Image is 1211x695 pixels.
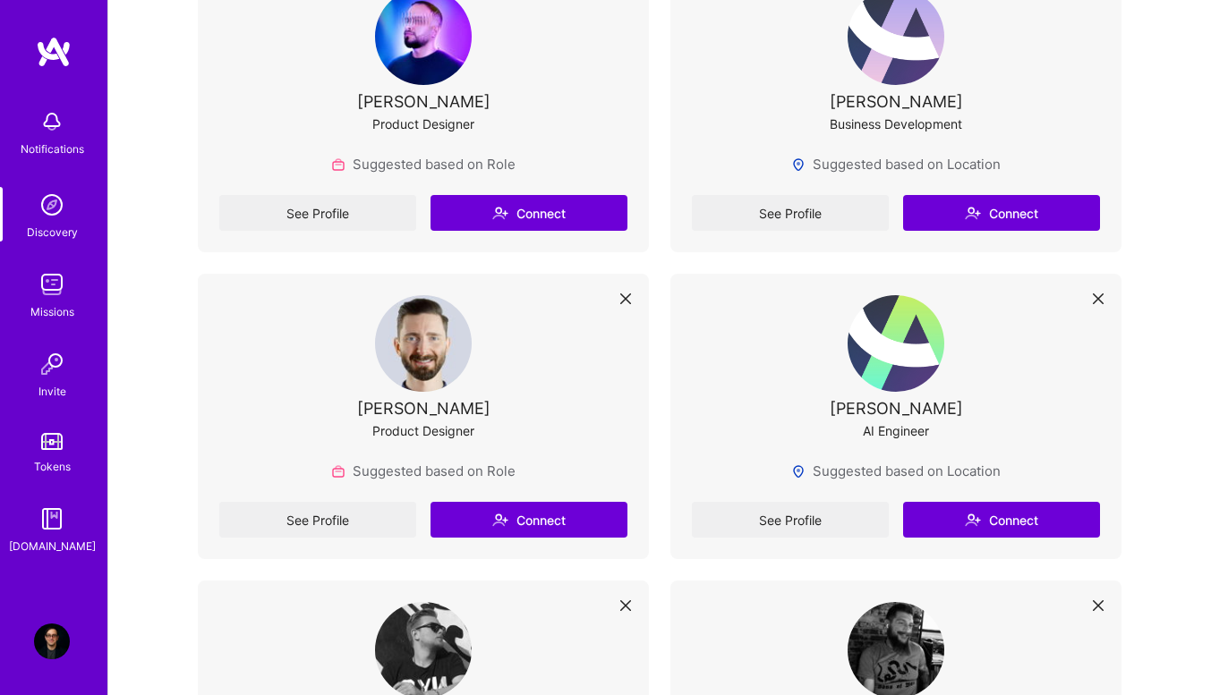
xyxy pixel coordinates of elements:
div: Missions [30,302,74,321]
a: User Avatar [30,623,74,659]
div: Product Designer [372,421,474,440]
div: Suggested based on Role [331,155,516,174]
i: icon Close [620,600,631,611]
i: icon Connect [492,512,508,528]
img: Locations icon [791,464,806,479]
a: See Profile [692,502,889,538]
img: logo [36,36,72,68]
a: See Profile [219,195,416,231]
img: User Avatar [848,295,944,392]
div: [PERSON_NAME] [830,399,963,418]
img: bell [34,104,70,140]
img: User Avatar [34,623,70,659]
button: Connect [903,195,1100,231]
div: Business Development [830,114,962,133]
img: Role icon [331,157,345,172]
div: Product Designer [372,114,474,133]
img: Role icon [331,464,345,479]
div: [PERSON_NAME] [357,399,490,418]
i: icon Connect [965,512,981,528]
div: AI Engineer [863,421,929,440]
div: Suggested based on Role [331,462,516,480]
img: tokens [41,433,63,450]
img: Locations icon [791,157,806,172]
a: See Profile [692,195,889,231]
div: [DOMAIN_NAME] [9,537,96,555]
a: See Profile [219,502,416,538]
div: Discovery [27,223,78,242]
i: icon Close [620,293,631,304]
i: icon Connect [965,205,981,221]
i: icon Connect [492,205,508,221]
div: Suggested based on Location [791,462,1001,480]
button: Connect [903,502,1100,538]
i: icon Close [1093,600,1104,611]
button: Connect [431,502,627,538]
img: guide book [34,501,70,537]
img: teamwork [34,267,70,302]
div: Invite [38,382,66,401]
div: [PERSON_NAME] [830,92,963,111]
i: icon Close [1093,293,1104,304]
div: Suggested based on Location [791,155,1001,174]
img: Invite [34,346,70,382]
div: [PERSON_NAME] [357,92,490,111]
div: Notifications [21,140,84,158]
div: Tokens [34,457,71,476]
img: User Avatar [375,295,472,392]
button: Connect [431,195,627,231]
img: discovery [34,187,70,223]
